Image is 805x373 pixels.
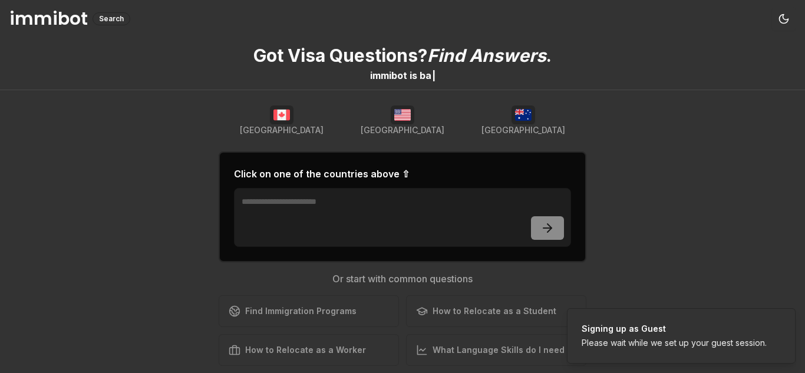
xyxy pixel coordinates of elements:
span: b a [420,70,431,81]
div: Signing up as Guest [582,323,767,335]
span: Find Answers [427,45,546,66]
span: | [432,70,436,81]
img: Australia flag [512,105,535,124]
img: Canada flag [270,105,293,124]
h3: Or start with common questions [219,272,586,286]
h2: Click on one of the countries above ⇧ [234,167,410,181]
h1: immibot [9,8,88,29]
div: Please wait while we set up your guest session. [582,337,767,349]
span: [GEOGRAPHIC_DATA] [481,124,565,136]
p: Got Visa Questions? . [253,45,552,66]
div: Search [93,12,130,25]
span: [GEOGRAPHIC_DATA] [361,124,444,136]
span: [GEOGRAPHIC_DATA] [240,124,324,136]
img: USA flag [391,105,414,124]
div: immibot is [370,68,417,82]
